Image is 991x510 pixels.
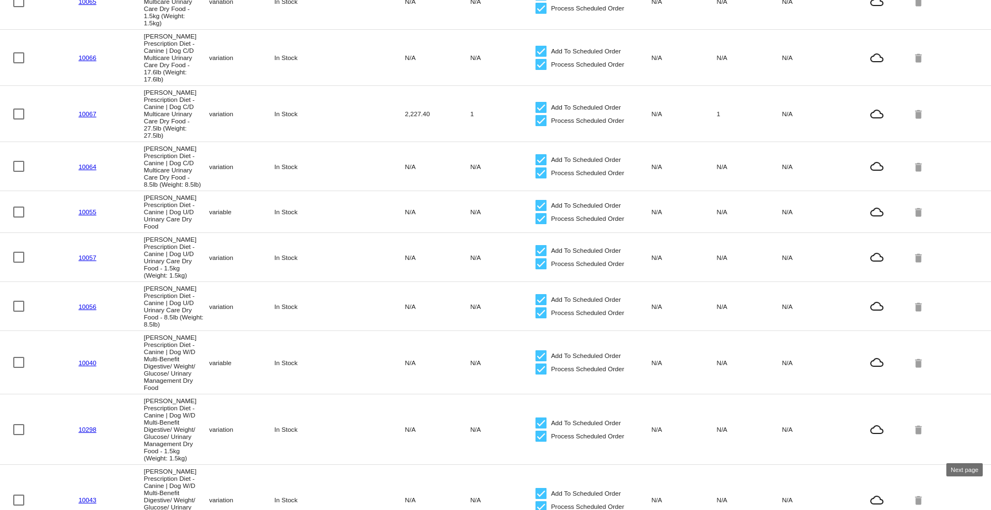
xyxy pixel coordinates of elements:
[78,110,96,117] a: 10067
[913,105,926,122] mat-icon: delete
[405,300,470,313] mat-cell: N/A
[847,51,907,64] mat-icon: cloud_queue
[470,205,535,218] mat-cell: N/A
[913,421,926,438] mat-icon: delete
[405,251,470,264] mat-cell: N/A
[144,86,209,142] mat-cell: [PERSON_NAME] Prescription Diet - Canine | Dog C/D Multicare Urinary Care Dry Food - 27.5lb (Weig...
[717,423,782,436] mat-cell: N/A
[551,293,621,306] span: Add To Scheduled Order
[717,107,782,120] mat-cell: 1
[144,191,209,232] mat-cell: [PERSON_NAME] Prescription Diet - Canine | Dog U/D Urinary Care Dry Food
[78,303,96,310] a: 10056
[209,107,274,120] mat-cell: variation
[847,493,907,507] mat-icon: cloud_queue
[913,49,926,66] mat-icon: delete
[551,101,621,114] span: Add To Scheduled Order
[405,205,470,218] mat-cell: N/A
[717,160,782,173] mat-cell: N/A
[78,426,96,433] a: 10298
[470,160,535,173] mat-cell: N/A
[782,160,847,173] mat-cell: N/A
[782,107,847,120] mat-cell: N/A
[470,423,535,436] mat-cell: N/A
[470,300,535,313] mat-cell: N/A
[551,416,621,430] span: Add To Scheduled Order
[275,107,340,120] mat-cell: In Stock
[78,54,96,61] a: 10066
[275,205,340,218] mat-cell: In Stock
[551,2,624,15] span: Process Scheduled Order
[913,158,926,175] mat-icon: delete
[405,356,470,369] mat-cell: N/A
[651,107,716,120] mat-cell: N/A
[275,160,340,173] mat-cell: In Stock
[847,251,907,264] mat-icon: cloud_queue
[470,51,535,64] mat-cell: N/A
[847,160,907,173] mat-icon: cloud_queue
[651,356,716,369] mat-cell: N/A
[144,331,209,394] mat-cell: [PERSON_NAME] Prescription Diet - Canine | Dog W/D Multi-Benefit Digestive/ Weight/ Glucose/ Urin...
[913,491,926,508] mat-icon: delete
[551,166,624,180] span: Process Scheduled Order
[144,394,209,464] mat-cell: [PERSON_NAME] Prescription Diet - Canine | Dog W/D Multi-Benefit Digestive/ Weight/ Glucose/ Urin...
[405,423,470,436] mat-cell: N/A
[275,51,340,64] mat-cell: In Stock
[144,233,209,281] mat-cell: [PERSON_NAME] Prescription Diet - Canine | Dog U/D Urinary Care Dry Food - 1.5kg (Weight: 1.5kg)
[470,251,535,264] mat-cell: N/A
[144,30,209,85] mat-cell: [PERSON_NAME] Prescription Diet - Canine | Dog C/D Multicare Urinary Care Dry Food - 17.6lb (Weig...
[275,356,340,369] mat-cell: In Stock
[782,423,847,436] mat-cell: N/A
[78,254,96,261] a: 10057
[651,300,716,313] mat-cell: N/A
[551,244,621,257] span: Add To Scheduled Order
[551,430,624,443] span: Process Scheduled Order
[551,153,621,166] span: Add To Scheduled Order
[717,300,782,313] mat-cell: N/A
[551,212,624,225] span: Process Scheduled Order
[782,205,847,218] mat-cell: N/A
[209,51,274,64] mat-cell: variation
[405,493,470,506] mat-cell: N/A
[78,359,96,366] a: 10040
[913,354,926,371] mat-icon: delete
[651,51,716,64] mat-cell: N/A
[651,160,716,173] mat-cell: N/A
[782,300,847,313] mat-cell: N/A
[144,282,209,330] mat-cell: [PERSON_NAME] Prescription Diet - Canine | Dog U/D Urinary Care Dry Food - 8.5lb (Weight: 8.5lb)
[209,493,274,506] mat-cell: variation
[847,356,907,369] mat-icon: cloud_queue
[209,300,274,313] mat-cell: variation
[913,203,926,220] mat-icon: delete
[847,300,907,313] mat-icon: cloud_queue
[209,160,274,173] mat-cell: variation
[782,251,847,264] mat-cell: N/A
[209,356,274,369] mat-cell: variable
[782,493,847,506] mat-cell: N/A
[782,356,847,369] mat-cell: N/A
[209,251,274,264] mat-cell: variation
[551,199,621,212] span: Add To Scheduled Order
[717,356,782,369] mat-cell: N/A
[78,496,96,503] a: 10043
[551,349,621,362] span: Add To Scheduled Order
[551,114,624,127] span: Process Scheduled Order
[470,356,535,369] mat-cell: N/A
[470,107,535,120] mat-cell: 1
[651,205,716,218] mat-cell: N/A
[78,163,96,170] a: 10064
[405,107,470,120] mat-cell: 2,227.40
[717,205,782,218] mat-cell: N/A
[717,51,782,64] mat-cell: N/A
[551,58,624,71] span: Process Scheduled Order
[405,51,470,64] mat-cell: N/A
[782,51,847,64] mat-cell: N/A
[275,493,340,506] mat-cell: In Stock
[651,251,716,264] mat-cell: N/A
[913,249,926,266] mat-icon: delete
[275,251,340,264] mat-cell: In Stock
[551,487,621,500] span: Add To Scheduled Order
[275,423,340,436] mat-cell: In Stock
[847,205,907,219] mat-icon: cloud_queue
[551,362,624,376] span: Process Scheduled Order
[78,208,96,215] a: 10055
